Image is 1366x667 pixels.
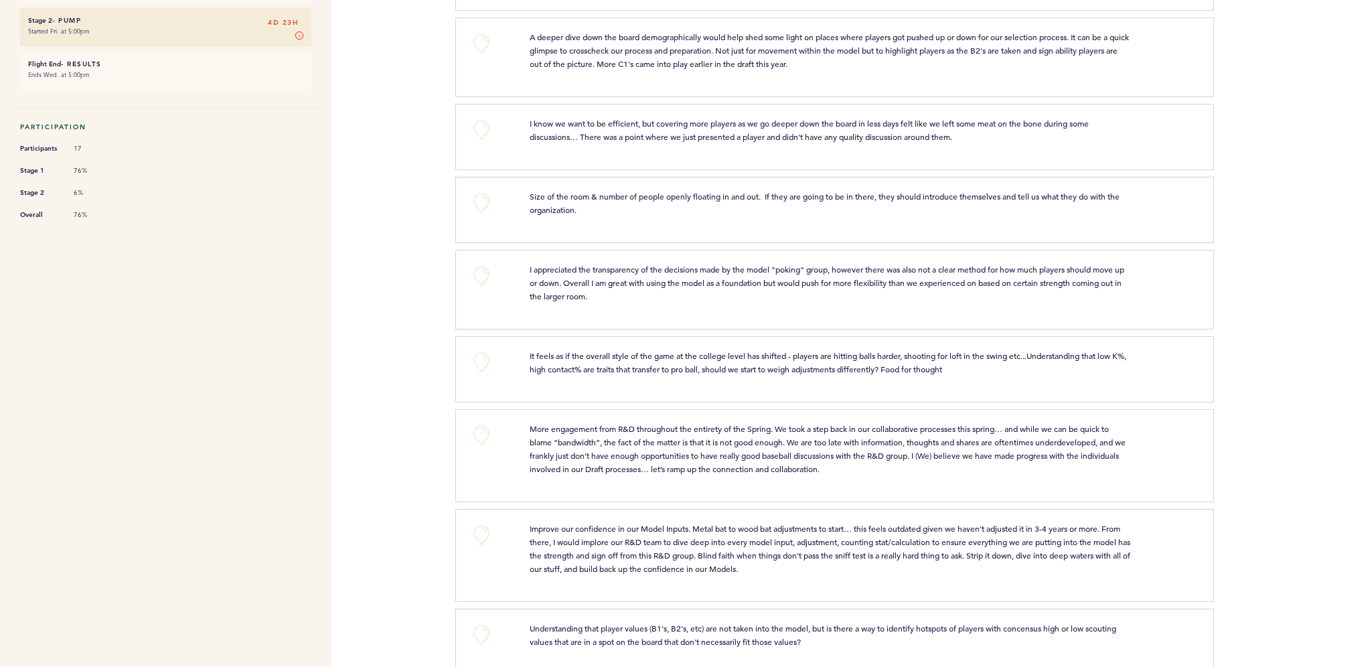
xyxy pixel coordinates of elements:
[28,70,90,79] time: Ends Wed. at 5:00pm
[530,623,1118,647] span: Understanding that player values (B1's, B2's, etc) are not taken into the model, but is there a w...
[20,164,60,177] span: Stage 1
[20,208,60,222] span: Overall
[28,27,90,35] time: Started Fri. at 5:00pm
[530,264,1126,301] span: I appreciated the transparency of the decisions made by the model "poking" group, however there w...
[268,16,298,29] span: 4D 23H
[28,16,52,25] small: Stage 2
[74,166,114,175] span: 76%
[20,186,60,200] span: Stage 2
[20,123,311,131] h5: Participation
[74,210,114,220] span: 76%
[28,60,303,68] h6: - Results
[530,350,1128,374] span: It feels as if the overall style of the game at the college level has shifted - players are hitti...
[74,144,114,153] span: 17
[20,142,60,155] span: Participants
[530,423,1128,474] span: More engagement from R&D throughout the entirety of the Spring. We took a step back in our collab...
[28,60,61,68] small: Flight End
[530,31,1131,69] span: A deeper dive down the board demographically would help shed some light on places where players g...
[28,16,303,25] h6: - Pump
[530,191,1122,215] span: Size of the room & number of people openly floating in and out. If they are going to be in there,...
[530,118,1091,142] span: I know we want to be efficient, but covering more players as we go deeper down the board in less ...
[74,188,114,198] span: 6%
[530,523,1132,574] span: Improve our confidence in our Model Inputs. Metal bat to wood bat adjustments to start… this feel...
